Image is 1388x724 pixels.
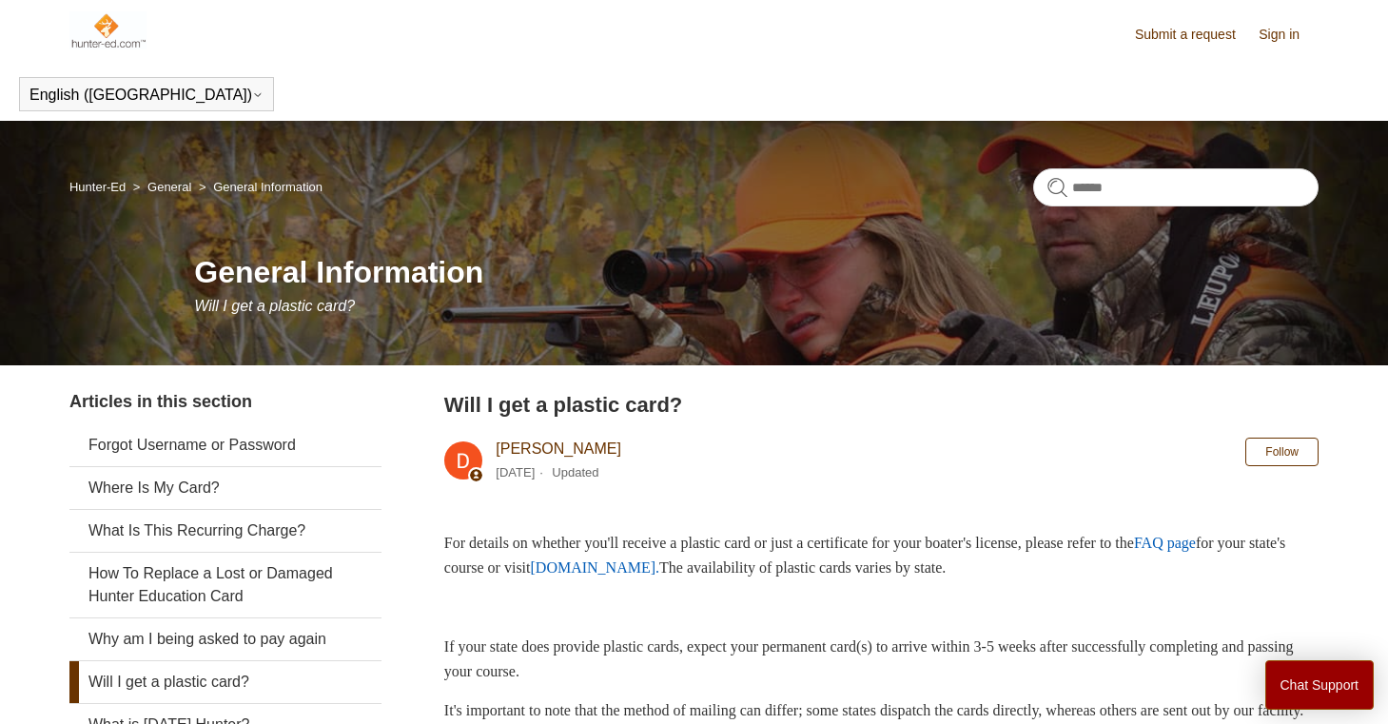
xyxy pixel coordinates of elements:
[195,180,323,194] li: General Information
[444,389,1319,421] h2: Will I get a plastic card?
[531,559,660,576] a: [DOMAIN_NAME].
[1265,660,1375,710] button: Chat Support
[69,618,381,660] a: Why am I being asked to pay again
[1134,535,1196,551] a: FAQ page
[69,424,381,466] a: Forgot Username or Password
[552,465,598,479] li: Updated
[129,180,195,194] li: General
[69,392,252,411] span: Articles in this section
[444,531,1319,579] p: For details on whether you'll receive a plastic card or just a certificate for your boater's lice...
[1135,25,1255,45] a: Submit a request
[496,440,621,457] a: [PERSON_NAME]
[1033,168,1319,206] input: Search
[1245,438,1319,466] button: Follow Article
[444,635,1319,683] p: If your state does provide plastic cards, expect your permanent card(s) to arrive within 3-5 week...
[69,467,381,509] a: Where Is My Card?
[194,298,355,314] span: Will I get a plastic card?
[69,180,129,194] li: Hunter-Ed
[194,249,1319,295] h1: General Information
[213,180,323,194] a: General Information
[1259,25,1319,45] a: Sign in
[69,180,126,194] a: Hunter-Ed
[69,661,381,703] a: Will I get a plastic card?
[69,510,381,552] a: What Is This Recurring Charge?
[69,553,381,617] a: How To Replace a Lost or Damaged Hunter Education Card
[496,465,535,479] time: 04/08/2025, 12:11
[147,180,191,194] a: General
[69,11,147,49] img: Hunter-Ed Help Center home page
[29,87,264,104] button: English ([GEOGRAPHIC_DATA])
